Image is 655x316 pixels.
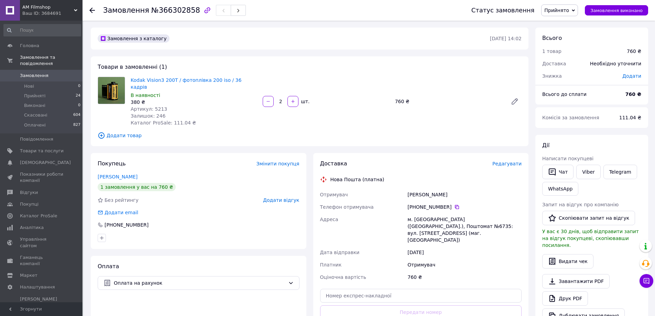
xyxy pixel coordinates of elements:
span: Прийнято [544,8,569,13]
span: Дії [542,142,549,149]
span: 111.04 ₴ [619,115,641,120]
span: Додати [622,73,641,79]
span: Аналітика [20,225,44,231]
button: Чат з покупцем [640,274,653,288]
div: [DATE] [406,246,523,259]
span: AM Filmshop [22,4,74,10]
a: WhatsApp [542,182,578,196]
a: Завантажити PDF [542,274,610,288]
span: Покупці [20,201,39,207]
span: Без рейтингу [105,197,139,203]
a: Telegram [603,165,637,179]
span: Запит на відгук про компанію [542,202,619,207]
span: Телефон отримувача [320,204,374,210]
span: Оціночна вартість [320,274,366,280]
a: Viber [576,165,600,179]
span: Каталог ProSale: 111.04 ₴ [131,120,196,126]
span: Артикул: 5213 [131,106,167,112]
span: 0 [78,83,80,89]
div: Замовлення з каталогу [98,34,170,43]
span: [DEMOGRAPHIC_DATA] [20,160,71,166]
span: Комісія за замовлення [542,115,599,120]
span: Дата відправки [320,250,360,255]
span: В наявності [131,92,160,98]
span: Додати товар [98,132,522,139]
span: 24 [76,93,80,99]
div: 760 ₴ [406,271,523,283]
span: Прийняті [24,93,45,99]
span: Замовлення виконано [590,8,643,13]
div: Необхідно уточнити [586,56,645,71]
span: Каталог ProSale [20,213,57,219]
span: Показники роботи компанії [20,171,64,184]
div: м. [GEOGRAPHIC_DATA] ([GEOGRAPHIC_DATA].), Поштомат №6735: вул. [STREET_ADDRESS] (маг. [GEOGRAPHI... [406,213,523,246]
span: Замовлення та повідомлення [20,54,83,67]
span: Платник [320,262,342,268]
span: 604 [73,112,80,118]
span: Управління сайтом [20,236,64,249]
b: 760 ₴ [625,91,641,97]
span: Адреса [320,217,338,222]
div: 760 ₴ [392,97,505,106]
button: Скопіювати запит на відгук [542,211,635,225]
button: Видати чек [542,254,593,269]
span: Замовлення [20,73,48,79]
span: Оплачені [24,122,46,128]
div: шт. [299,98,310,105]
span: [PERSON_NAME] та рахунки [20,296,64,315]
div: Повернутися назад [89,7,95,14]
time: [DATE] 14:02 [490,36,522,41]
div: 1 замовлення у вас на 760 ₴ [98,183,176,191]
div: Статус замовлення [471,7,535,14]
a: Друк PDF [542,291,588,306]
button: Чат [542,165,574,179]
span: Товари та послуги [20,148,64,154]
span: №366302858 [151,6,200,14]
span: Отримувач [320,192,348,197]
a: Kodak Vision3 200T / фотоплівка 200 iso / 36 кадрів [131,77,241,90]
div: 380 ₴ [131,99,257,106]
div: Ваш ID: 3684691 [22,10,83,17]
span: Повідомлення [20,136,53,142]
span: Залишок: 246 [131,113,165,119]
span: 827 [73,122,80,128]
div: Додати email [97,209,139,216]
span: Написати покупцеві [542,156,593,161]
span: Доставка [320,160,347,167]
div: Нова Пошта (платна) [329,176,386,183]
a: Редагувати [508,95,522,108]
div: Отримувач [406,259,523,271]
span: Всього до сплати [542,91,587,97]
span: Доставка [542,61,566,66]
span: Налаштування [20,284,55,290]
span: Додати відгук [263,197,299,203]
span: Скасовані [24,112,47,118]
span: Замовлення [103,6,149,14]
span: Маркет [20,272,37,279]
span: Оплата [98,263,119,270]
span: Нові [24,83,34,89]
span: Гаманець компанії [20,254,64,267]
a: [PERSON_NAME] [98,174,138,179]
input: Номер експрес-накладної [320,289,522,303]
span: У вас є 30 днів, щоб відправити запит на відгук покупцеві, скопіювавши посилання. [542,229,639,248]
button: Замовлення виконано [585,5,648,15]
div: Додати email [104,209,139,216]
div: [PERSON_NAME] [406,188,523,201]
span: Всього [542,35,562,41]
div: [PHONE_NUMBER] [104,221,149,228]
span: Покупець [98,160,126,167]
div: 760 ₴ [627,48,641,55]
div: [PHONE_NUMBER] [407,204,522,210]
span: Змінити покупця [256,161,299,166]
span: Редагувати [492,161,522,166]
span: 1 товар [542,48,561,54]
span: Товари в замовленні (1) [98,64,167,70]
span: 0 [78,102,80,109]
span: Відгуки [20,189,38,196]
span: Виконані [24,102,45,109]
span: Головна [20,43,39,49]
input: Пошук [3,24,81,36]
span: Оплата на рахунок [114,279,285,287]
span: Знижка [542,73,562,79]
